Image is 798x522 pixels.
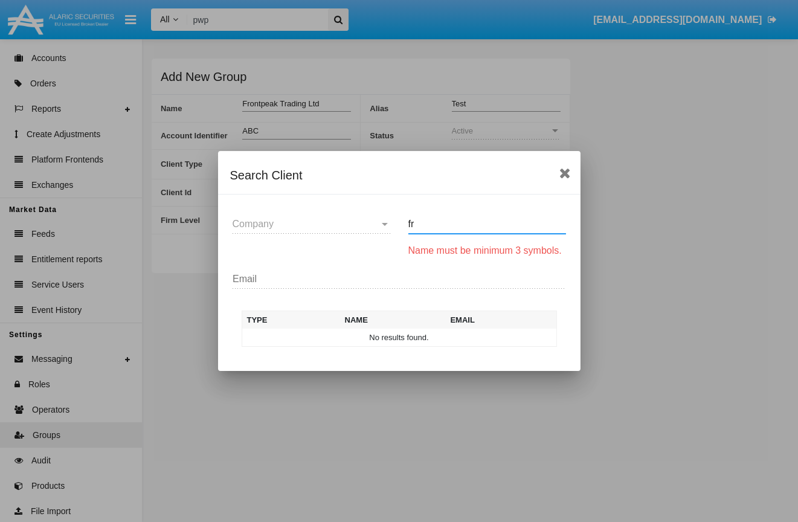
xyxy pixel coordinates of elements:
span: Name must be minimum 3 symbols. [408,246,566,256]
td: No results found. [242,329,556,347]
span: Company [233,219,274,229]
th: Name [340,311,446,329]
th: Email [445,311,556,329]
div: Search Client [230,166,568,185]
th: Type [242,311,340,329]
